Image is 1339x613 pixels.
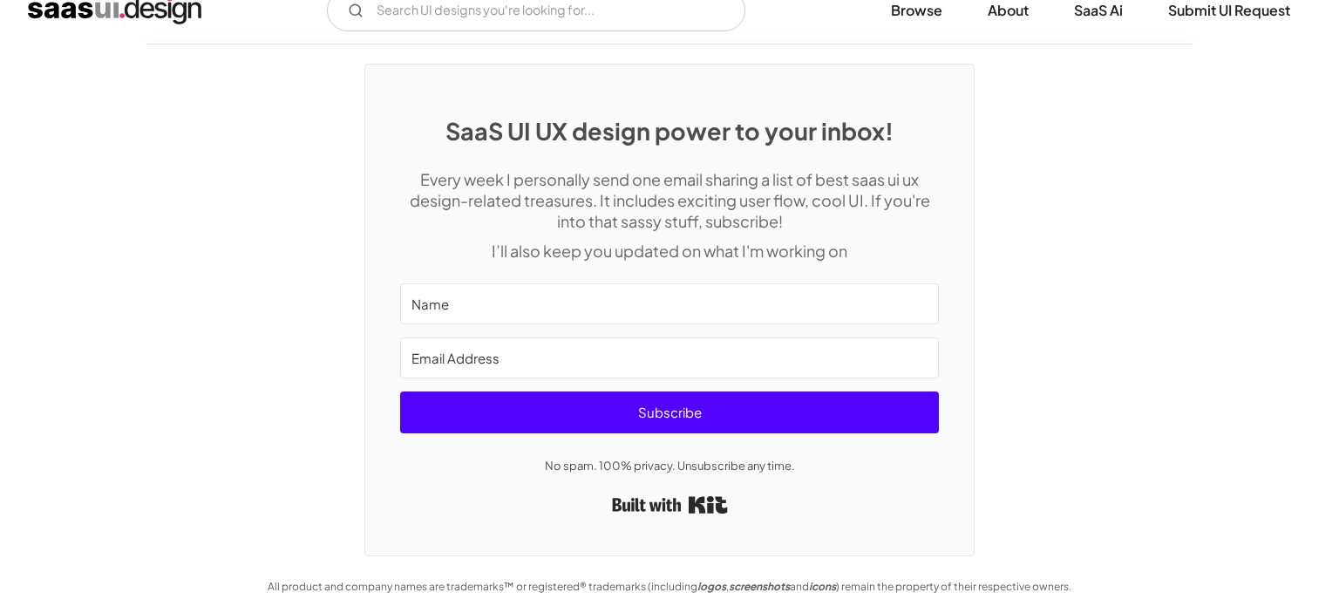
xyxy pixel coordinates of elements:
div: All product and company names are trademarks™ or registered® trademarks (including , and ) remain... [260,576,1079,597]
em: icons [809,580,836,593]
p: Every week I personally send one email sharing a list of best saas ui ux design-related treasures... [400,169,939,232]
h1: SaaS UI UX design power to your inbox! [400,117,939,145]
p: I’ll also keep you updated on what I'm working on [400,241,939,262]
a: Built with Kit [612,489,728,521]
input: Email Address [400,337,939,378]
em: screenshots [729,580,790,593]
input: Name [400,283,939,324]
button: Subscribe [400,392,939,433]
em: logos [697,580,726,593]
p: No spam. 100% privacy. Unsubscribe any time. [400,455,939,476]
